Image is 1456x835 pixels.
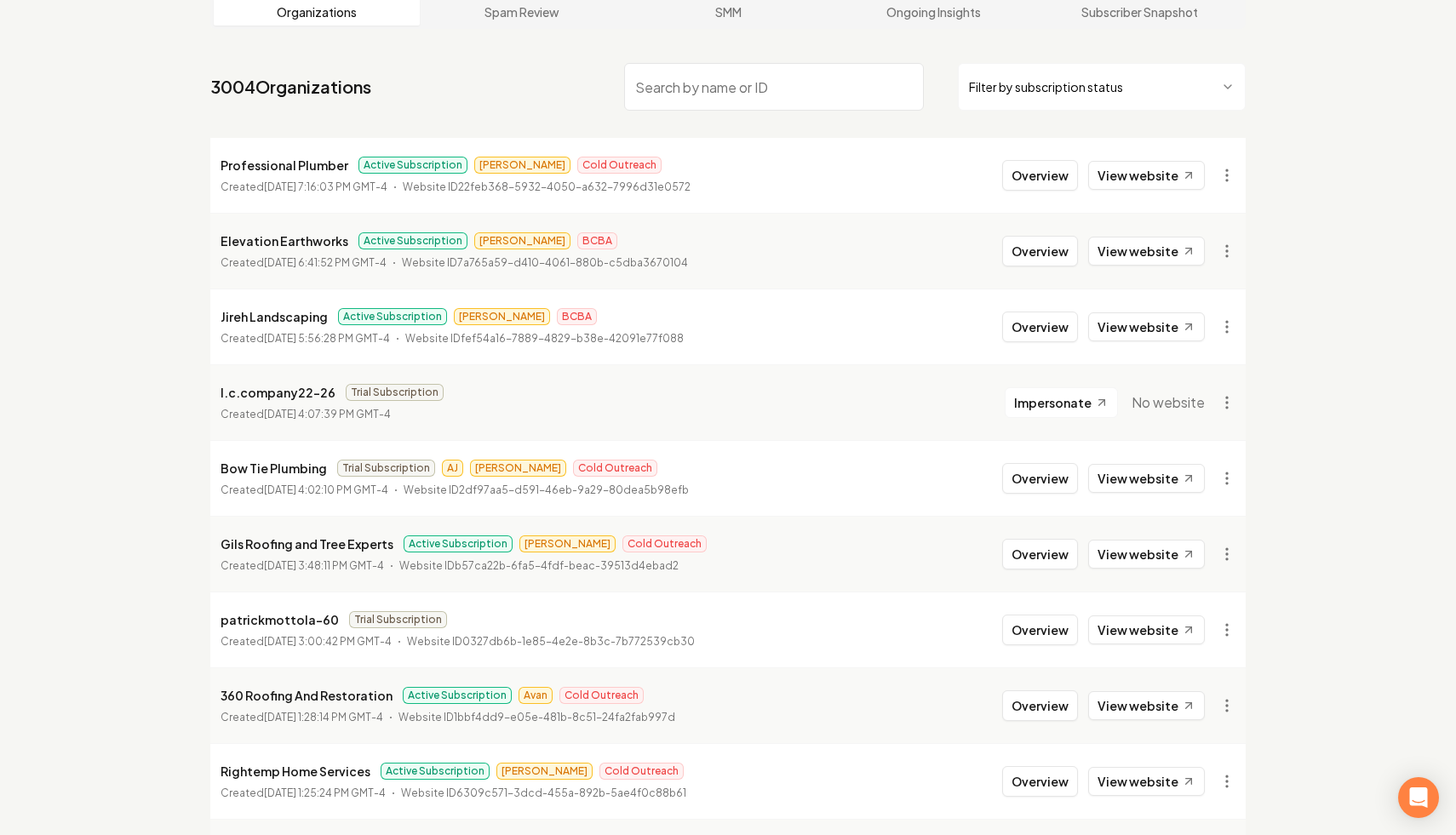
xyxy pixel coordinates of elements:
[264,711,383,723] time: [DATE] 1:28:14 PM GMT-4
[381,763,490,780] span: Active Subscription
[221,685,393,706] p: 360 Roofing And Restoration
[221,382,335,403] p: l.c.company22-26
[402,255,688,272] p: Website ID 7a765a59-d410-4061-880b-c5dba3670104
[624,63,924,111] input: Search by name or ID
[474,232,570,249] span: [PERSON_NAME]
[264,559,384,572] time: [DATE] 3:48:11 PM GMT-4
[573,460,657,477] span: Cold Outreach
[221,558,384,575] p: Created
[1005,387,1118,418] button: Impersonate
[221,458,327,478] p: Bow Tie Plumbing
[221,406,391,423] p: Created
[519,687,553,704] span: Avan
[264,483,388,496] time: [DATE] 4:02:10 PM GMT-4
[1002,766,1078,797] button: Overview
[401,785,686,802] p: Website ID 6309c571-3dcd-455a-892b-5ae4f0c88b61
[264,786,386,799] time: [DATE] 1:25:24 PM GMT-4
[1002,312,1078,342] button: Overview
[1002,539,1078,569] button: Overview
[403,179,691,196] p: Website ID 22feb368-5932-4050-a632-7996d31e0572
[404,535,513,552] span: Active Subscription
[442,460,463,477] span: AJ
[221,482,388,499] p: Created
[1088,237,1205,266] a: View website
[264,256,387,269] time: [DATE] 6:41:52 PM GMT-4
[559,687,644,704] span: Cold Outreach
[221,330,390,347] p: Created
[557,308,597,325] span: BCBA
[358,232,467,249] span: Active Subscription
[338,308,447,325] span: Active Subscription
[1088,161,1205,190] a: View website
[221,761,370,781] p: Rightemp Home Services
[1088,615,1205,644] a: View website
[474,157,570,174] span: [PERSON_NAME]
[1132,392,1205,413] span: No website
[1088,312,1205,341] a: View website
[264,180,387,193] time: [DATE] 7:16:03 PM GMT-4
[349,611,447,628] span: Trial Subscription
[221,534,393,554] p: Gils Roofing and Tree Experts
[210,75,371,99] a: 3004Organizations
[470,460,566,477] span: [PERSON_NAME]
[221,155,348,175] p: Professional Plumber
[221,633,392,650] p: Created
[519,535,616,552] span: [PERSON_NAME]
[404,482,689,499] p: Website ID 2df97aa5-d591-46eb-9a29-80dea5b98efb
[1014,394,1092,411] span: Impersonate
[264,332,390,345] time: [DATE] 5:56:28 PM GMT-4
[398,709,675,726] p: Website ID 1bbf4dd9-e05e-481b-8c51-24fa2fab997d
[221,255,387,272] p: Created
[221,709,383,726] p: Created
[1088,464,1205,493] a: View website
[1088,691,1205,720] a: View website
[1002,160,1078,191] button: Overview
[221,231,348,251] p: Elevation Earthworks
[221,306,328,327] p: Jireh Landscaping
[403,687,512,704] span: Active Subscription
[496,763,593,780] span: [PERSON_NAME]
[407,633,695,650] p: Website ID 0327db6b-1e85-4e2e-8b3c-7b772539cb30
[399,558,679,575] p: Website ID b57ca22b-6fa5-4fdf-beac-39513d4ebad2
[454,308,550,325] span: [PERSON_NAME]
[221,179,387,196] p: Created
[1002,615,1078,645] button: Overview
[1002,236,1078,266] button: Overview
[221,609,339,630] p: patrickmottola-60
[346,384,444,401] span: Trial Subscription
[264,635,392,648] time: [DATE] 3:00:42 PM GMT-4
[264,408,391,420] time: [DATE] 4:07:39 PM GMT-4
[358,157,467,174] span: Active Subscription
[577,157,662,174] span: Cold Outreach
[1002,463,1078,494] button: Overview
[577,232,617,249] span: BCBA
[622,535,707,552] span: Cold Outreach
[221,785,386,802] p: Created
[1088,767,1205,796] a: View website
[337,460,435,477] span: Trial Subscription
[1398,777,1439,818] div: Open Intercom Messenger
[1088,540,1205,569] a: View website
[405,330,684,347] p: Website ID fef54a16-7889-4829-b38e-42091e77f088
[1002,690,1078,721] button: Overview
[599,763,684,780] span: Cold Outreach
